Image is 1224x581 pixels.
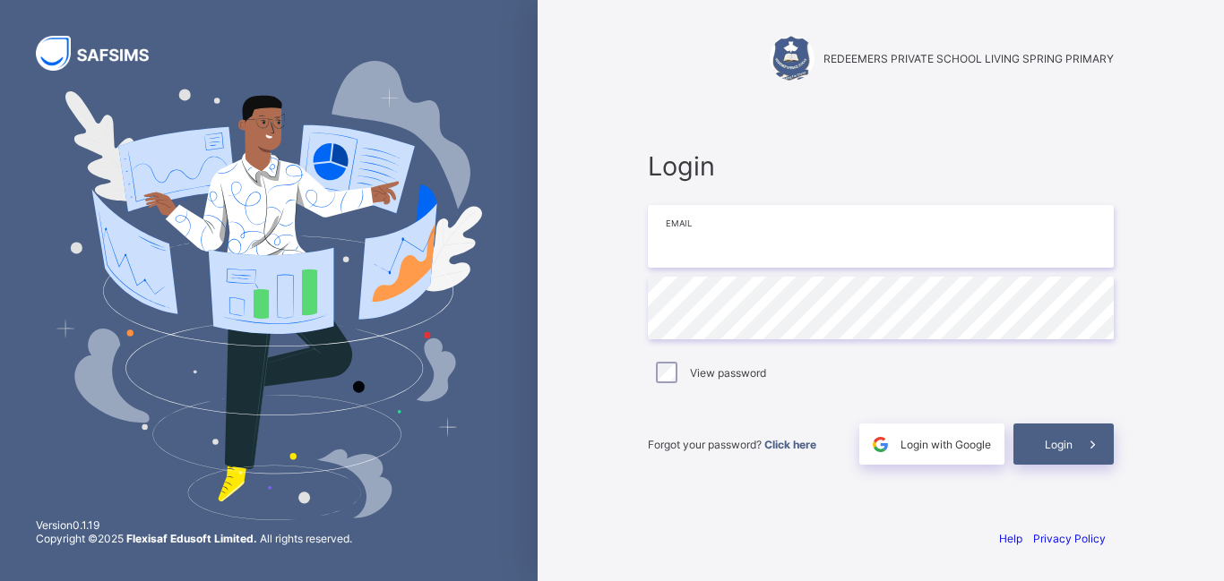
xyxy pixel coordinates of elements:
a: Help [999,532,1022,545]
span: Version 0.1.19 [36,518,352,532]
span: Login with Google [901,438,991,451]
label: View password [690,366,766,380]
span: Login [648,150,1114,182]
a: Click here [764,438,816,451]
img: SAFSIMS Logo [36,36,170,71]
strong: Flexisaf Edusoft Limited. [126,532,257,545]
span: Forgot your password? [648,438,816,451]
a: Privacy Policy [1033,532,1106,545]
img: Hero Image [56,61,482,519]
span: REDEEMERS PRIVATE SCHOOL LIVING SPRING PRIMARY [823,52,1114,65]
span: Login [1045,438,1073,451]
img: google.396cfc9801f0270233282035f929180a.svg [870,434,891,455]
span: Copyright © 2025 All rights reserved. [36,532,352,545]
